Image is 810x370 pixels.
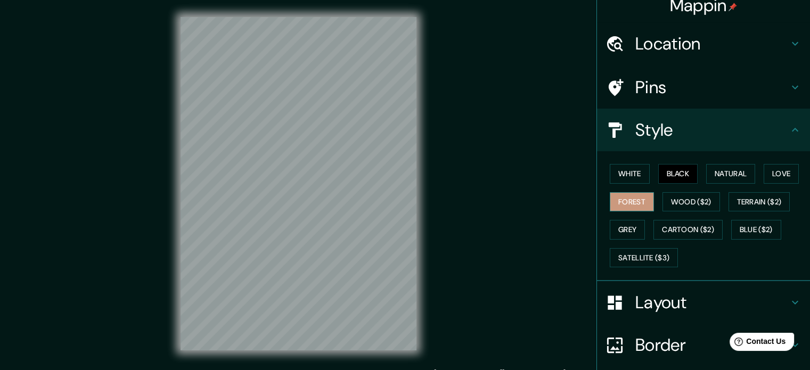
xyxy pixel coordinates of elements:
[181,17,416,350] canvas: Map
[597,324,810,366] div: Border
[729,192,790,212] button: Terrain ($2)
[635,292,789,313] h4: Layout
[635,119,789,141] h4: Style
[653,220,723,240] button: Cartoon ($2)
[731,220,781,240] button: Blue ($2)
[610,164,650,184] button: White
[658,164,698,184] button: Black
[662,192,720,212] button: Wood ($2)
[610,248,678,268] button: Satellite ($3)
[635,77,789,98] h4: Pins
[635,334,789,356] h4: Border
[610,220,645,240] button: Grey
[597,281,810,324] div: Layout
[729,3,737,11] img: pin-icon.png
[597,66,810,109] div: Pins
[597,109,810,151] div: Style
[610,192,654,212] button: Forest
[597,22,810,65] div: Location
[635,33,789,54] h4: Location
[706,164,755,184] button: Natural
[715,328,798,358] iframe: Help widget launcher
[764,164,799,184] button: Love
